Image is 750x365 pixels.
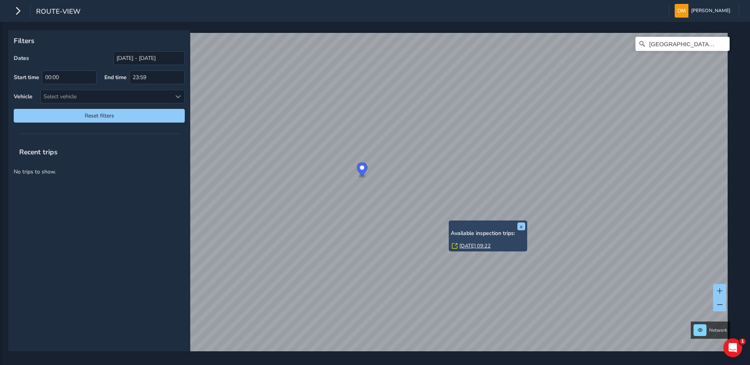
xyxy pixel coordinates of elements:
button: Reset filters [14,109,185,123]
label: Dates [14,54,29,62]
img: diamond-layout [675,4,688,18]
a: [DATE] 09:22 [459,242,491,249]
h6: Available inspection trips: [451,230,525,237]
button: [PERSON_NAME] [675,4,733,18]
span: 1 [739,338,746,345]
p: No trips to show. [8,162,190,181]
span: Recent trips [14,142,63,162]
p: Filters [14,36,185,46]
span: route-view [36,7,80,18]
span: [PERSON_NAME] [691,4,730,18]
canvas: Map [11,33,728,360]
div: Select vehicle [41,90,171,103]
label: Vehicle [14,93,33,100]
label: Start time [14,74,39,81]
iframe: Intercom live chat [723,338,742,357]
div: Map marker [357,163,368,179]
button: x [517,222,525,230]
span: Reset filters [20,112,179,119]
span: Network [709,327,727,333]
label: End time [104,74,127,81]
input: Search [635,37,730,51]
